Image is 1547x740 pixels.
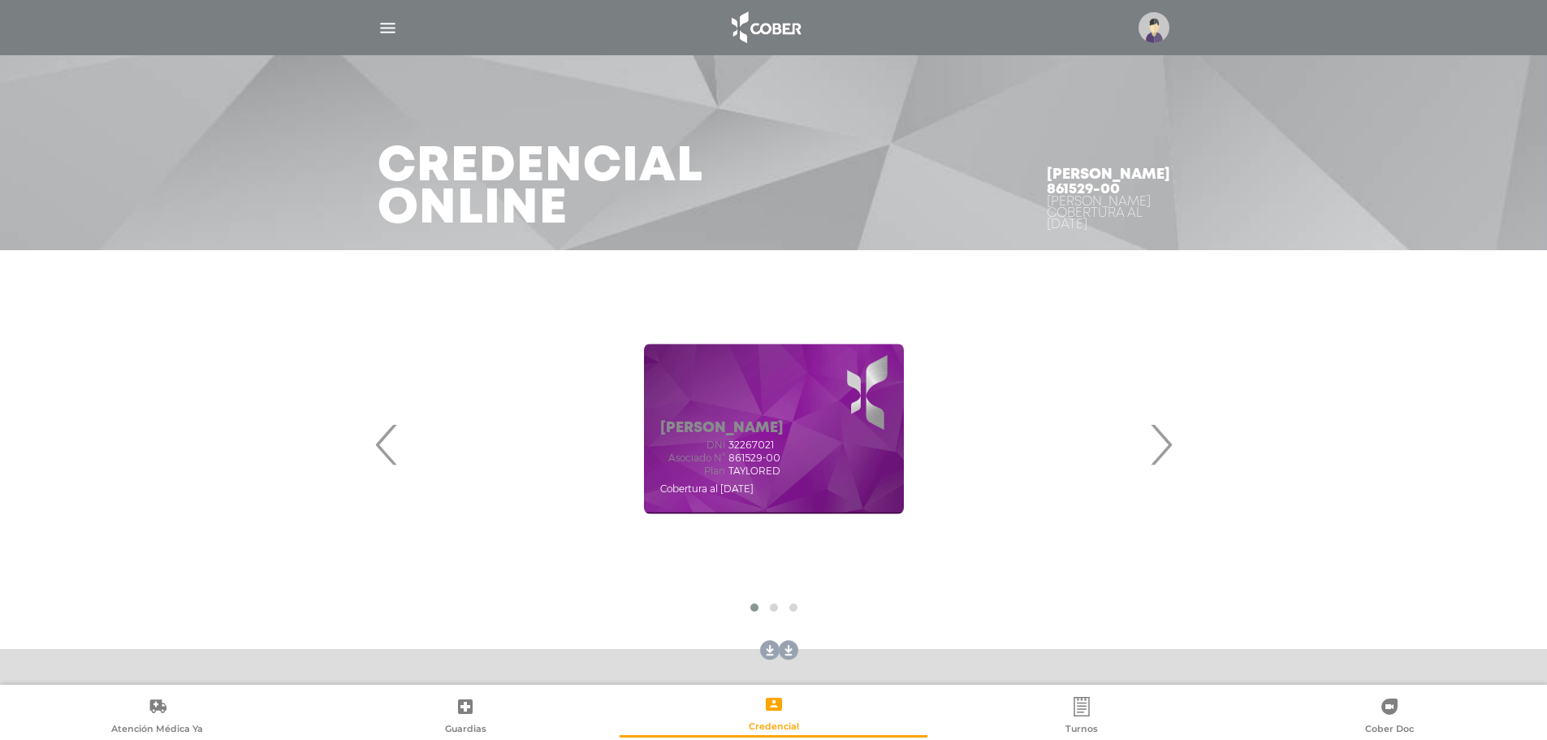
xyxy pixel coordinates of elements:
[728,465,780,477] span: TAYLORED
[660,439,725,451] span: DNI
[728,439,774,451] span: 32267021
[660,420,784,438] h5: [PERSON_NAME]
[749,721,799,735] span: Credencial
[111,723,203,738] span: Atención Médica Ya
[1139,12,1169,43] img: profile-placeholder.svg
[660,483,754,495] span: Cobertura al [DATE]
[660,465,725,477] span: Plan
[378,146,703,231] h3: Credencial Online
[311,696,619,738] a: Guardias
[660,452,725,464] span: Asociado N°
[1047,197,1170,231] div: [PERSON_NAME] Cobertura al [DATE]
[3,696,311,738] a: Atención Médica Ya
[620,694,927,735] a: Credencial
[1236,696,1544,738] a: Cober Doc
[1065,723,1098,738] span: Turnos
[371,400,403,488] span: Previous
[927,696,1235,738] a: Turnos
[723,8,808,47] img: logo_cober_home-white.png
[1047,167,1170,197] h4: [PERSON_NAME] 861529-00
[728,452,780,464] span: 861529-00
[445,723,486,738] span: Guardias
[1365,723,1414,738] span: Cober Doc
[378,18,398,38] img: Cober_menu-lines-white.svg
[1145,400,1177,488] span: Next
